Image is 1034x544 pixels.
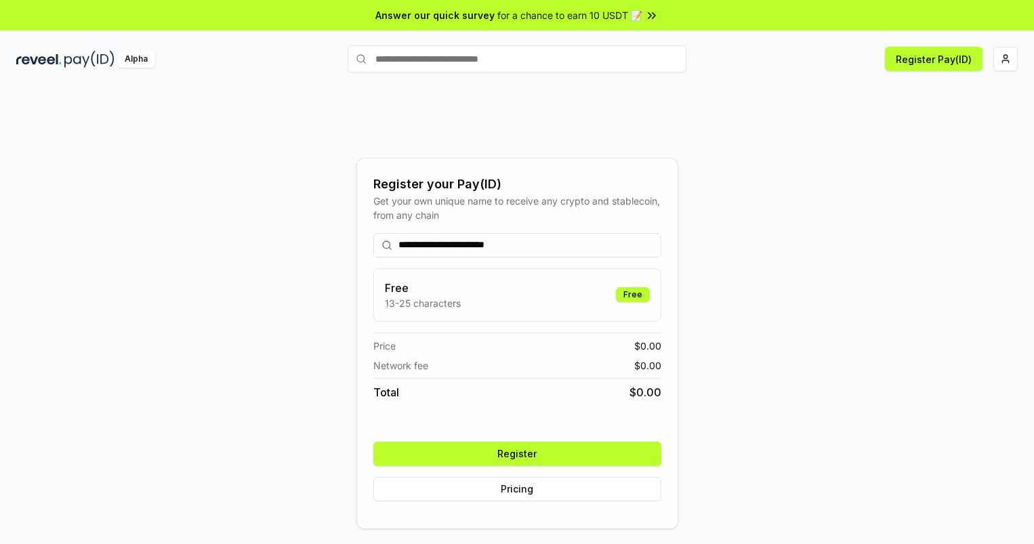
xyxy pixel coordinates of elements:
[385,296,461,310] p: 13-25 characters
[64,51,115,68] img: pay_id
[629,384,661,400] span: $ 0.00
[373,175,661,194] div: Register your Pay(ID)
[634,358,661,373] span: $ 0.00
[373,384,399,400] span: Total
[375,8,495,22] span: Answer our quick survey
[885,47,983,71] button: Register Pay(ID)
[385,280,461,296] h3: Free
[16,51,62,68] img: reveel_dark
[117,51,155,68] div: Alpha
[373,339,396,353] span: Price
[373,442,661,466] button: Register
[616,287,650,302] div: Free
[634,339,661,353] span: $ 0.00
[373,194,661,222] div: Get your own unique name to receive any crypto and stablecoin, from any chain
[373,358,428,373] span: Network fee
[373,477,661,501] button: Pricing
[497,8,642,22] span: for a chance to earn 10 USDT 📝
